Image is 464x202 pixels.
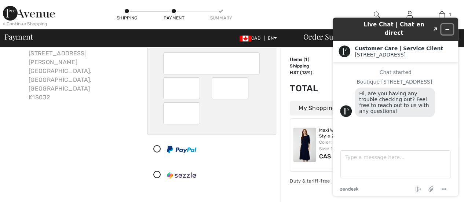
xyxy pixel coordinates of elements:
[3,21,47,27] div: < Continue Shopping
[163,15,185,21] div: Payment
[210,15,232,21] div: Summary
[290,69,329,76] td: HST (13%)
[218,80,244,97] iframe: Secure Credit Card Frame - Expiration Year
[406,10,413,19] img: My Info
[169,80,195,97] iframe: Secure Credit Card Frame - Expiration Month
[169,105,195,122] iframe: Secure Credit Card Frame - CVV
[116,15,138,21] div: Shipping
[23,34,138,108] div: [PERSON_NAME] [STREET_ADDRESS][PERSON_NAME] [GEOGRAPHIC_DATA], [GEOGRAPHIC_DATA], [GEOGRAPHIC_DAT...
[319,128,397,139] a: Maxi Wrap Dress, Boat-Neck Style 254001
[374,10,380,19] img: search the website
[439,10,445,19] img: My Bag
[327,12,464,202] iframe: Find more information here
[401,10,419,19] a: Sign In
[16,5,31,12] span: Chat
[268,36,277,41] span: EN
[290,76,329,101] td: Total
[449,11,450,18] span: 1
[305,57,307,62] span: 1
[4,33,33,40] span: Payment
[290,63,329,69] td: Shipping
[167,146,196,153] img: PayPal
[426,10,458,19] a: 1
[240,36,251,41] img: Canadian Dollar
[290,56,329,63] td: Items ( )
[290,101,400,115] div: My Shopping Bag (1 Item)
[293,128,316,162] img: Maxi Wrap Dress, Boat-Neck Style 254001
[240,36,263,41] span: CAD
[319,153,344,160] span: CA$ 265
[3,6,55,21] img: 1ère Avenue
[290,177,400,184] div: Duty & tariff-free | Uninterrupted shipping
[319,139,397,152] div: Color: Midnight Size: 12
[167,172,196,179] img: Sezzle
[169,55,255,72] iframe: Secure Credit Card Frame - Credit Card Number
[295,33,460,40] div: Order Summary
